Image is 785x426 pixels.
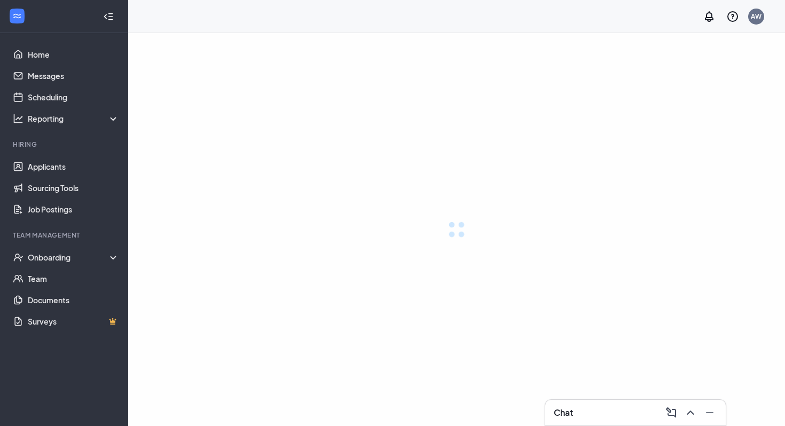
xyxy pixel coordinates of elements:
svg: QuestionInfo [726,10,739,23]
svg: WorkstreamLogo [12,11,22,21]
svg: Notifications [703,10,716,23]
svg: Collapse [103,11,114,22]
svg: ComposeMessage [665,406,678,419]
h3: Chat [554,407,573,419]
svg: ChevronUp [684,406,697,419]
div: Hiring [13,140,117,149]
div: AW [751,12,762,21]
svg: Minimize [703,406,716,419]
button: ChevronUp [681,404,698,421]
a: Scheduling [28,86,119,108]
div: Team Management [13,231,117,240]
a: SurveysCrown [28,311,119,332]
div: Onboarding [28,252,120,263]
a: Team [28,268,119,289]
a: Home [28,44,119,65]
a: Sourcing Tools [28,177,119,199]
button: Minimize [700,404,717,421]
a: Documents [28,289,119,311]
a: Applicants [28,156,119,177]
button: ComposeMessage [662,404,679,421]
a: Job Postings [28,199,119,220]
div: Reporting [28,113,120,124]
svg: UserCheck [13,252,23,263]
svg: Analysis [13,113,23,124]
a: Messages [28,65,119,86]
